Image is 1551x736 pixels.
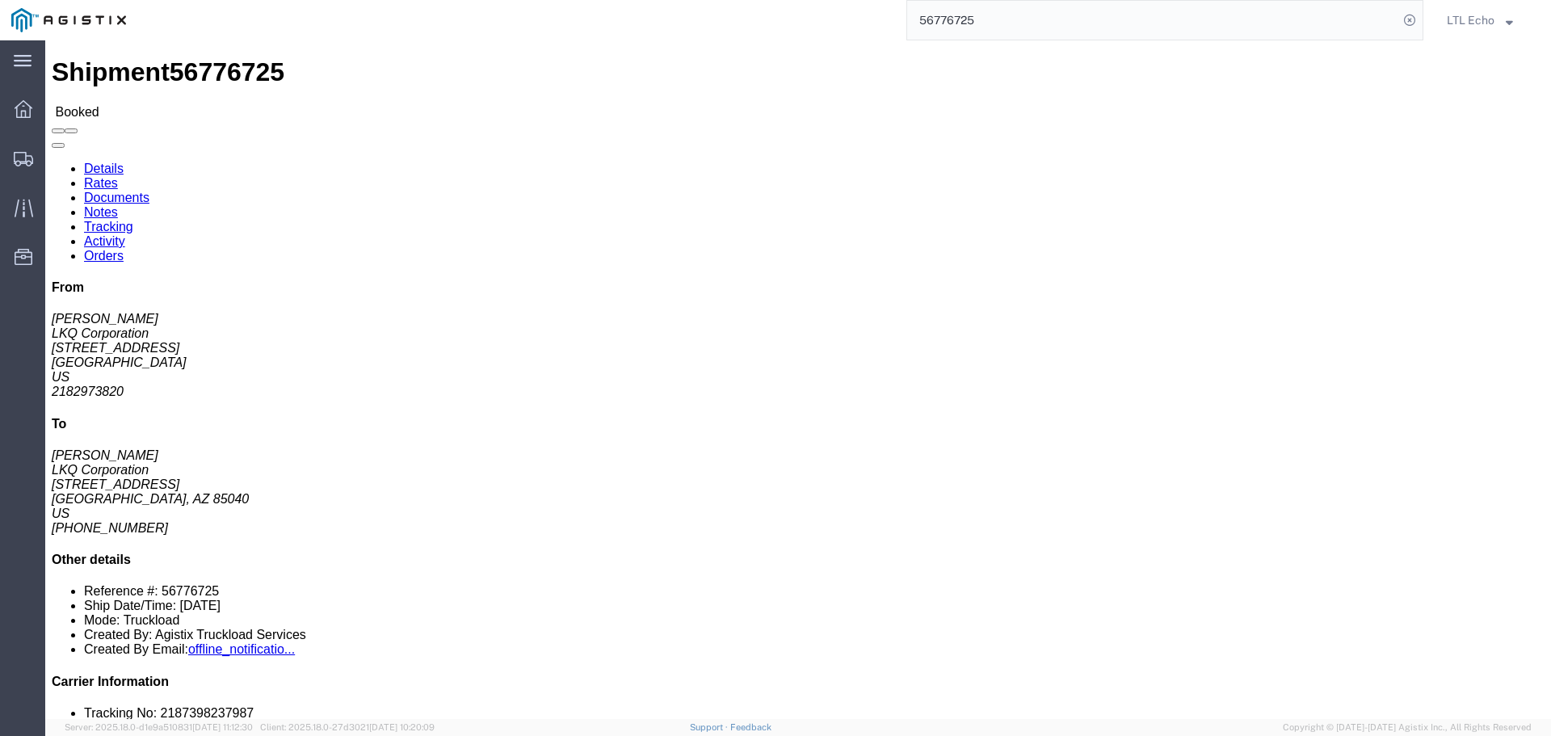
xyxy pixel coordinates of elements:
[1446,11,1528,30] button: LTL Echo
[65,722,253,732] span: Server: 2025.18.0-d1e9a510831
[690,722,730,732] a: Support
[260,722,435,732] span: Client: 2025.18.0-27d3021
[369,722,435,732] span: [DATE] 10:20:09
[907,1,1398,40] input: Search for shipment number, reference number
[1283,721,1532,734] span: Copyright © [DATE]-[DATE] Agistix Inc., All Rights Reserved
[730,722,771,732] a: Feedback
[11,8,126,32] img: logo
[45,40,1551,719] iframe: FS Legacy Container
[1447,11,1494,29] span: LTL Echo
[192,722,253,732] span: [DATE] 11:12:30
